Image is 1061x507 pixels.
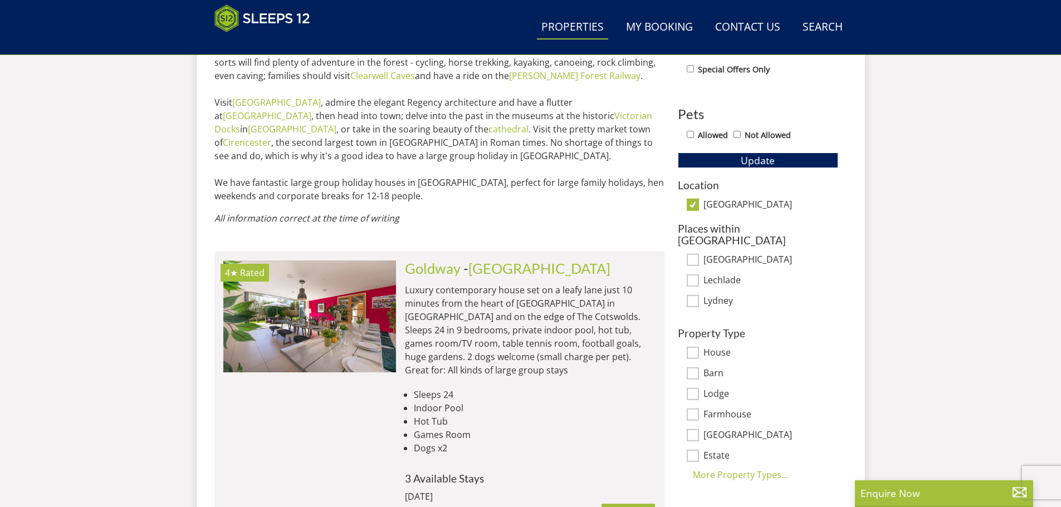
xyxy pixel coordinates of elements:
[703,450,838,462] label: Estate
[509,70,640,82] a: [PERSON_NAME] Forest Railway
[405,283,656,377] p: Luxury contemporary house set on a leafy lane just 10 minutes from the heart of [GEOGRAPHIC_DATA]...
[860,486,1028,500] p: Enquire Now
[414,428,656,441] li: Games Room
[405,260,461,277] a: Goldway
[678,327,838,339] h3: Property Type
[703,368,838,380] label: Barn
[405,472,656,484] h4: 3 Available Stays
[223,136,271,149] a: Cirencester
[248,123,336,135] a: [GEOGRAPHIC_DATA]
[703,275,838,287] label: Lechlade
[703,254,838,267] label: [GEOGRAPHIC_DATA]
[414,415,656,428] li: Hot Tub
[703,199,838,211] label: [GEOGRAPHIC_DATA]
[703,409,838,421] label: Farmhouse
[711,15,785,40] a: Contact Us
[405,490,555,503] div: [DATE]
[678,152,838,168] button: Update
[678,107,838,121] h3: Pets
[622,15,697,40] a: My Booking
[537,15,608,40] a: Properties
[414,388,656,401] li: Sleeps 24
[214,212,399,224] em: All information correct at the time of writing
[488,123,529,135] a: cathedral
[414,441,656,455] li: Dogs x2
[698,129,728,141] label: Allowed
[698,63,770,76] label: Special Offers Only
[703,388,838,401] label: Lodge
[678,468,838,481] div: More Property Types...
[745,129,791,141] label: Not Allowed
[232,96,321,109] a: [GEOGRAPHIC_DATA]
[214,110,652,135] a: Victorian Docks
[703,430,838,442] label: [GEOGRAPHIC_DATA]
[463,260,610,277] span: -
[240,267,265,279] span: Rated
[678,179,838,191] h3: Location
[798,15,847,40] a: Search
[209,39,326,48] iframe: Customer reviews powered by Trustpilot
[741,154,775,167] span: Update
[223,110,311,122] a: [GEOGRAPHIC_DATA]
[350,70,415,82] a: Clearwell Caves
[414,401,656,415] li: Indoor Pool
[468,260,610,277] a: [GEOGRAPHIC_DATA]
[223,260,396,372] img: goldway-gloucestershire-accommodation-holiday-home-sleeps-10.original.jpg
[678,223,838,246] h3: Places within [GEOGRAPHIC_DATA]
[225,267,238,279] span: Goldway has a 4 star rating under the Quality in Tourism Scheme
[703,347,838,360] label: House
[703,296,838,308] label: Lydney
[223,260,396,372] a: 4★ Rated
[214,4,310,32] img: Sleeps 12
